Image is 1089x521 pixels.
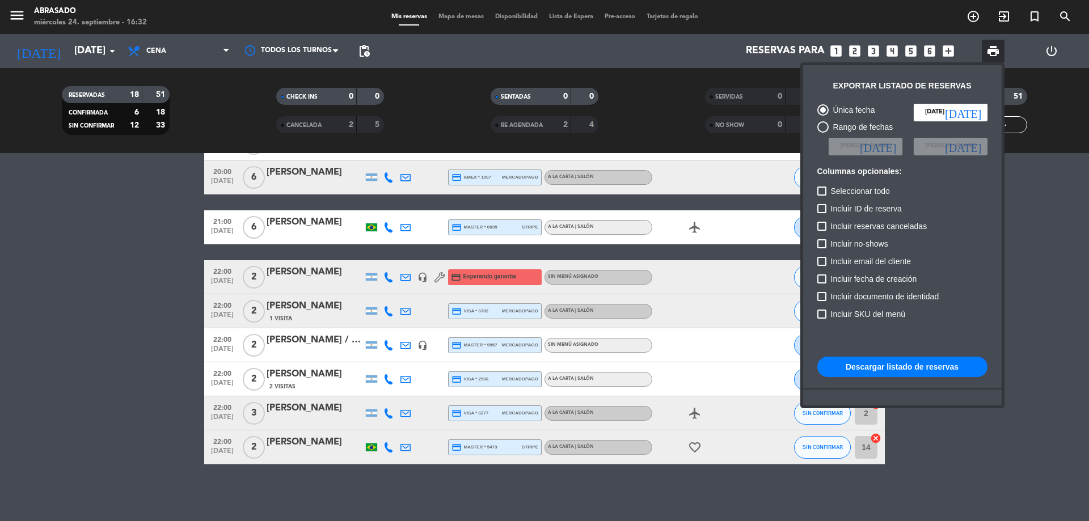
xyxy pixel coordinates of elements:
i: [DATE] [945,141,981,152]
div: Rango de fechas [829,121,893,134]
span: Incluir ID de reserva [831,202,902,215]
span: print [986,44,1000,58]
i: [DATE] [945,107,981,118]
button: Descargar listado de reservas [817,357,987,377]
span: [PERSON_NAME] [925,141,976,151]
span: Incluir email del cliente [831,255,911,268]
span: Incluir fecha de creación [831,272,917,286]
i: [DATE] [860,141,896,152]
div: Única fecha [829,104,875,117]
span: Incluir reservas canceladas [831,219,927,233]
span: Incluir documento de identidad [831,290,939,303]
span: Incluir SKU del menú [831,307,906,321]
div: Exportar listado de reservas [833,79,972,92]
span: [PERSON_NAME] [840,141,891,151]
span: Incluir no-shows [831,237,888,251]
span: Seleccionar todo [831,184,890,198]
h6: Columnas opcionales: [817,167,987,176]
